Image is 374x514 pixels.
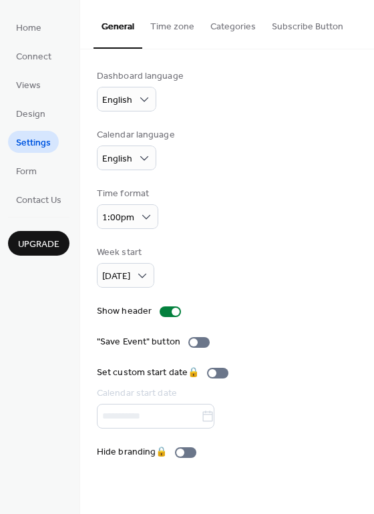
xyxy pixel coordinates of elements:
[8,160,45,182] a: Form
[8,16,49,38] a: Home
[97,187,156,201] div: Time format
[97,246,152,260] div: Week start
[8,45,59,67] a: Connect
[8,131,59,153] a: Settings
[16,136,51,150] span: Settings
[102,150,132,168] span: English
[97,335,180,349] div: "Save Event" button
[16,79,41,93] span: Views
[8,188,69,210] a: Contact Us
[8,102,53,124] a: Design
[102,91,132,109] span: English
[16,194,61,208] span: Contact Us
[8,73,49,95] a: Views
[102,209,134,227] span: 1:00pm
[102,268,130,286] span: [DATE]
[97,304,152,318] div: Show header
[16,165,37,179] span: Form
[18,238,59,252] span: Upgrade
[16,21,41,35] span: Home
[8,231,69,256] button: Upgrade
[16,107,45,121] span: Design
[16,50,51,64] span: Connect
[97,69,184,83] div: Dashboard language
[97,128,175,142] div: Calendar language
